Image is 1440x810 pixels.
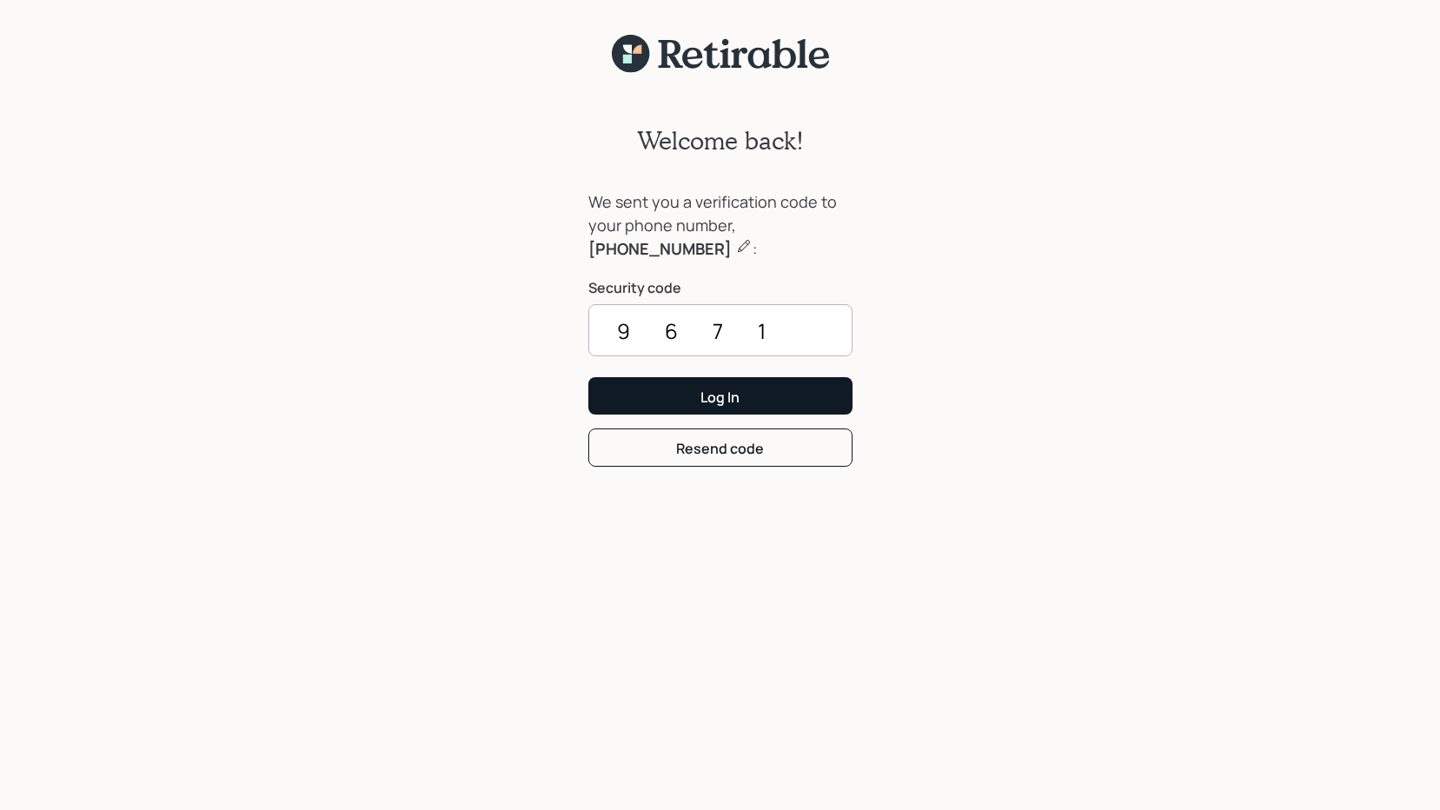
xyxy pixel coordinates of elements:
div: Resend code [676,439,764,458]
label: Security code [588,278,853,297]
div: Log In [700,388,740,407]
div: We sent you a verification code to your phone number, : [588,190,853,261]
input: •••• [588,304,853,356]
h2: Welcome back! [637,126,804,156]
b: [PHONE_NUMBER] [588,238,732,259]
button: Log In [588,377,853,415]
button: Resend code [588,428,853,466]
